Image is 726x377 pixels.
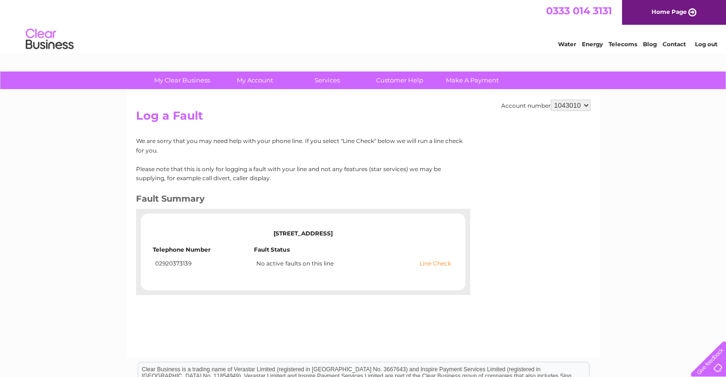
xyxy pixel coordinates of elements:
a: Water [558,41,576,48]
td: Fault Status [254,246,453,258]
a: Services [288,71,367,89]
h3: Fault Summary [136,192,463,209]
h2: Log a Fault [136,109,590,127]
a: My Clear Business [143,71,221,89]
a: Blog [643,41,657,48]
p: We are sorry that you may need help with your phone line. If you select "Line Check" below we wil... [136,136,463,154]
a: Line Check [420,260,451,267]
a: My Account [215,71,294,89]
td: 02920373139 [153,258,254,269]
a: Telecoms [609,41,637,48]
a: Log out [694,41,717,48]
td: Telephone Number [153,246,254,258]
div: Clear Business is a trading name of Verastar Limited (registered in [GEOGRAPHIC_DATA] No. 3667643... [138,5,589,46]
img: logo.png [25,25,74,54]
div: Account number [501,100,590,111]
a: 0333 014 3131 [546,5,612,17]
p: Please note that this is only for logging a fault with your line and not any features (star servi... [136,164,463,183]
a: Contact [663,41,686,48]
td: No active faults on this line [254,258,453,269]
td: [STREET_ADDRESS] [153,221,453,246]
a: Make A Payment [433,71,512,89]
a: Customer Help [360,71,439,89]
a: Energy [582,41,603,48]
